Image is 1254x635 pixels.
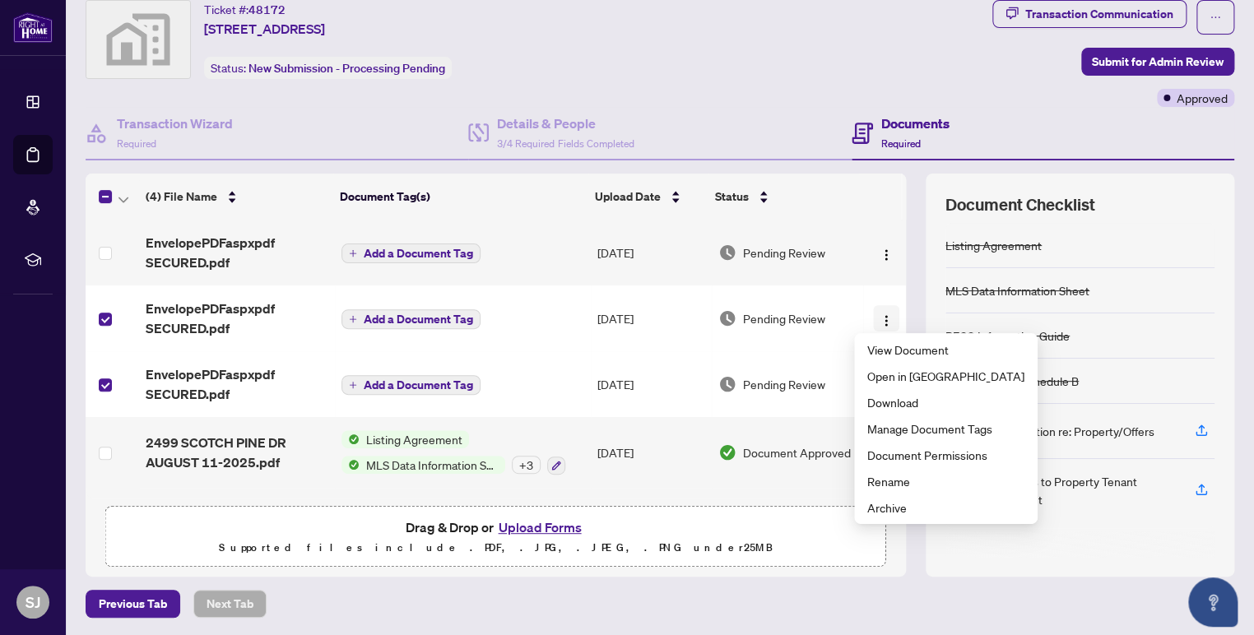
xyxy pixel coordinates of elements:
img: Status Icon [341,456,360,474]
td: [DATE] [591,417,712,488]
td: [DATE] [591,351,712,417]
h4: Details & People [497,114,634,133]
span: Status [715,188,749,206]
button: Upload Forms [493,517,586,538]
h4: Transaction Wizard [117,114,233,133]
button: Add a Document Tag [341,243,481,263]
span: SJ [26,591,40,614]
div: RECO Information Guide [945,327,1070,345]
span: EnvelopePDFaspxpdf SECURED.pdf [146,364,328,404]
span: View Document [867,341,1024,359]
span: Add a Document Tag [364,379,473,391]
span: Archive [867,498,1024,517]
img: Document Status [718,309,736,327]
button: Submit for Admin Review [1081,48,1234,76]
img: logo [13,12,53,43]
span: Drag & Drop or [405,517,586,538]
span: 3/4 Required Fields Completed [497,137,634,150]
span: Document Checklist [945,193,1095,216]
span: (4) File Name [146,188,217,206]
img: Logo [880,314,893,327]
span: Pending Review [743,309,825,327]
div: Listing Agreement [945,236,1042,254]
button: Add a Document Tag [341,308,481,330]
img: Logo [880,248,893,262]
div: Transaction Communication [1025,1,1173,27]
button: Add a Document Tag [341,243,481,264]
th: Document Tag(s) [333,174,588,220]
span: [STREET_ADDRESS] [204,19,325,39]
span: Drag & Drop orUpload FormsSupported files include .PDF, .JPG, .JPEG, .PNG under25MB [106,507,885,568]
div: Status: [204,57,452,79]
span: ellipsis [1210,12,1221,23]
button: Logo [873,305,899,331]
button: Open asap [1188,577,1238,627]
button: Add a Document Tag [341,375,481,395]
img: Status Icon [341,430,360,448]
span: Listing Agreement [360,430,469,448]
span: 2499 SCOTCH PINE DR AUGUST 11-2025.pdf [146,433,328,472]
button: Previous Tab [86,590,180,618]
h4: Documents [881,114,950,133]
p: Supported files include .PDF, .JPG, .JPEG, .PNG under 25 MB [116,538,875,558]
th: (4) File Name [139,174,334,220]
img: Document Status [718,443,736,461]
span: Open in [GEOGRAPHIC_DATA] [867,367,1024,385]
th: Upload Date [588,174,708,220]
th: Status [708,174,859,220]
span: Document Approved [743,443,851,461]
span: Download [867,393,1024,411]
span: Required [881,137,921,150]
img: Document Status [718,243,736,262]
button: Status IconListing AgreementStatus IconMLS Data Information Sheet+3 [341,430,565,475]
span: 48172 [248,2,286,17]
button: Add a Document Tag [341,374,481,396]
span: Upload Date [595,188,661,206]
span: Previous Tab [99,591,167,617]
td: [DATE] [591,285,712,351]
span: Pending Review [743,243,825,262]
span: Submit for Admin Review [1092,49,1224,75]
img: svg%3e [86,1,190,78]
span: plus [349,249,357,257]
span: MLS Data Information Sheet [360,456,505,474]
div: 244 Seller’s Direction re: Property/Offers [945,422,1154,440]
span: Pending Review [743,375,825,393]
span: Manage Document Tags [867,419,1024,438]
div: + 3 [512,456,541,474]
span: Document Permissions [867,446,1024,464]
span: New Submission - Processing Pending [248,61,445,76]
button: Logo [873,239,899,266]
span: Add a Document Tag [364,248,473,259]
span: plus [349,315,357,323]
span: Approved [1177,89,1228,107]
span: EnvelopePDFaspxpdf SECURED.pdf [146,233,328,272]
span: Required [117,137,156,150]
div: MLS Data Information Sheet [945,281,1089,299]
button: Add a Document Tag [341,309,481,329]
button: Next Tab [193,590,267,618]
div: 248 Entry/Access to Property Tenant Acknowledgement [945,472,1175,508]
span: EnvelopePDFaspxpdf SECURED.pdf [146,299,328,338]
img: Document Status [718,375,736,393]
span: Rename [867,472,1024,490]
span: plus [349,381,357,389]
td: [DATE] [591,220,712,285]
span: Add a Document Tag [364,313,473,325]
